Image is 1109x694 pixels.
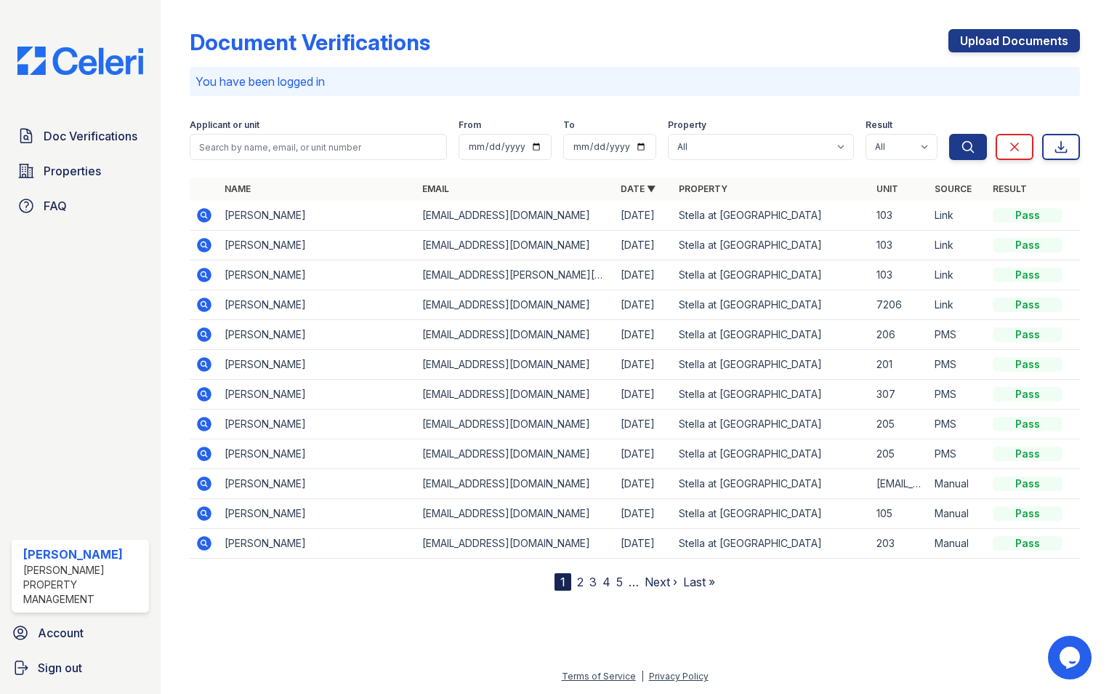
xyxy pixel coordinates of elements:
a: Privacy Policy [649,671,709,682]
a: Properties [12,156,149,186]
div: [PERSON_NAME] [23,546,143,563]
td: [PERSON_NAME] [219,380,416,410]
td: [PERSON_NAME] [219,350,416,380]
div: [PERSON_NAME] Property Management [23,563,143,607]
td: [DATE] [615,290,673,320]
td: Stella at [GEOGRAPHIC_DATA] [673,439,871,469]
a: Next › [645,575,677,589]
td: [EMAIL_ADDRESS][DOMAIN_NAME] [416,469,614,499]
td: [EMAIL_ADDRESS][DOMAIN_NAME] [416,320,614,350]
div: Pass [993,447,1062,461]
td: [PERSON_NAME] [219,439,416,469]
a: FAQ [12,191,149,220]
div: Pass [993,357,1062,372]
td: [DATE] [615,260,673,290]
td: Stella at [GEOGRAPHIC_DATA] [673,201,871,231]
td: [PERSON_NAME] [219,231,416,260]
td: Stella at [GEOGRAPHIC_DATA] [673,499,871,529]
td: [EMAIL_ADDRESS][DOMAIN_NAME] [416,201,614,231]
td: [PERSON_NAME] [219,201,416,231]
td: Stella at [GEOGRAPHIC_DATA] [673,410,871,439]
td: [DATE] [615,410,673,439]
td: 206 [871,320,929,350]
div: Pass [993,417,1062,431]
td: 7206 [871,290,929,320]
td: [PERSON_NAME] [219,410,416,439]
span: Doc Verifications [44,127,137,145]
a: Date ▼ [621,183,656,194]
td: 103 [871,231,929,260]
p: You have been logged in [195,73,1074,90]
td: [EMAIL_ADDRESS][DOMAIN_NAME] [416,439,614,469]
td: [DATE] [615,439,673,469]
td: [PERSON_NAME] [219,469,416,499]
td: [EMAIL_ADDRESS][DOMAIN_NAME] [416,410,614,439]
div: Pass [993,238,1062,252]
a: Name [225,183,251,194]
span: … [629,573,639,591]
td: Link [929,231,987,260]
td: 103 [871,260,929,290]
div: Pass [993,208,1062,223]
td: [DATE] [615,350,673,380]
td: [PERSON_NAME] [219,290,416,320]
img: CE_Logo_Blue-a8612792a0a2168367f1c8372b55b34899dd931a85d93a1a3d3e32e68fde9ad4.png [6,47,155,75]
td: [DATE] [615,231,673,260]
div: Pass [993,476,1062,491]
td: Stella at [GEOGRAPHIC_DATA] [673,469,871,499]
td: 205 [871,439,929,469]
label: Applicant or unit [190,119,259,131]
td: [DATE] [615,499,673,529]
td: 103 [871,201,929,231]
td: 203 [871,529,929,559]
a: 4 [602,575,610,589]
td: Link [929,290,987,320]
td: Stella at [GEOGRAPHIC_DATA] [673,260,871,290]
td: 307 [871,380,929,410]
div: Pass [993,387,1062,402]
a: 2 [577,575,584,589]
td: PMS [929,380,987,410]
td: PMS [929,439,987,469]
label: To [563,119,575,131]
label: From [459,119,481,131]
div: Pass [993,298,1062,312]
span: Sign out [38,659,82,677]
a: Source [935,183,972,194]
td: 201 [871,350,929,380]
td: [EMAIL_ADDRESS][DOMAIN_NAME] [416,350,614,380]
span: Properties [44,162,101,180]
td: Link [929,260,987,290]
td: [EMAIL_ADDRESS][DOMAIN_NAME] [416,290,614,320]
div: Pass [993,536,1062,551]
a: Result [993,183,1027,194]
td: 105 [871,499,929,529]
td: [PERSON_NAME] [219,529,416,559]
div: | [641,671,644,682]
td: [DATE] [615,320,673,350]
a: Email [422,183,449,194]
td: [PERSON_NAME] [219,499,416,529]
td: Stella at [GEOGRAPHIC_DATA] [673,320,871,350]
td: [EMAIL_ADDRESS][PERSON_NAME][DOMAIN_NAME] [416,260,614,290]
td: PMS [929,350,987,380]
a: Unit [876,183,898,194]
a: Sign out [6,653,155,682]
td: [EMAIL_ADDRESS][DOMAIN_NAME] [416,499,614,529]
td: Stella at [GEOGRAPHIC_DATA] [673,231,871,260]
a: Upload Documents [948,29,1080,52]
td: Link [929,201,987,231]
td: PMS [929,320,987,350]
td: [EMAIL_ADDRESS][DOMAIN_NAME] [416,231,614,260]
td: [PERSON_NAME] [219,320,416,350]
td: PMS [929,410,987,439]
div: Pass [993,506,1062,521]
td: Stella at [GEOGRAPHIC_DATA] [673,350,871,380]
td: Stella at [GEOGRAPHIC_DATA] [673,529,871,559]
a: Account [6,618,155,647]
a: Last » [683,575,715,589]
iframe: chat widget [1048,636,1094,679]
div: Pass [993,268,1062,282]
td: [PERSON_NAME] [219,260,416,290]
